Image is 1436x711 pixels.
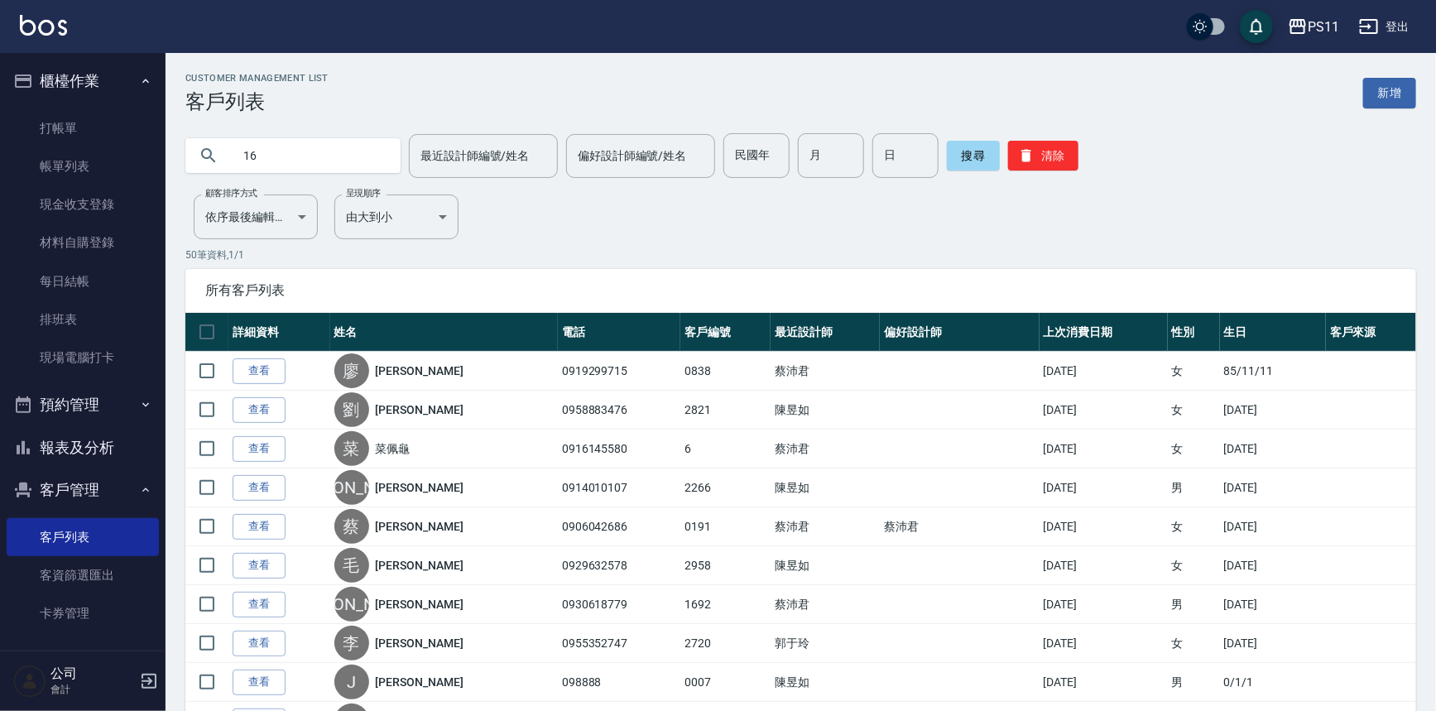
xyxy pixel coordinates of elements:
[233,592,286,617] a: 查看
[376,674,463,690] a: [PERSON_NAME]
[771,663,880,702] td: 陳昱如
[1040,391,1168,430] td: [DATE]
[1220,468,1326,507] td: [DATE]
[771,391,880,430] td: 陳昱如
[334,626,369,661] div: 李
[558,313,680,352] th: 電話
[376,479,463,496] a: [PERSON_NAME]
[680,352,771,391] td: 0838
[1040,507,1168,546] td: [DATE]
[13,665,46,698] img: Person
[334,353,369,388] div: 廖
[334,470,369,505] div: [PERSON_NAME]
[1220,352,1326,391] td: 85/11/11
[7,60,159,103] button: 櫃檯作業
[1220,663,1326,702] td: 0/1/1
[50,682,135,697] p: 會計
[194,195,318,239] div: 依序最後編輯時間
[1168,663,1220,702] td: 男
[1040,663,1168,702] td: [DATE]
[334,195,459,239] div: 由大到小
[680,468,771,507] td: 2266
[7,556,159,594] a: 客資篩選匯出
[1168,352,1220,391] td: 女
[233,358,286,384] a: 查看
[558,507,680,546] td: 0906042686
[558,546,680,585] td: 0929632578
[334,431,369,466] div: 菜
[334,392,369,427] div: 劉
[771,352,880,391] td: 蔡沛君
[558,391,680,430] td: 0958883476
[558,352,680,391] td: 0919299715
[558,585,680,624] td: 0930618779
[233,553,286,579] a: 查看
[1008,141,1078,171] button: 清除
[771,468,880,507] td: 陳昱如
[1220,585,1326,624] td: [DATE]
[1352,12,1416,42] button: 登出
[233,436,286,462] a: 查看
[1220,546,1326,585] td: [DATE]
[680,313,771,352] th: 客戶編號
[1220,430,1326,468] td: [DATE]
[7,468,159,512] button: 客戶管理
[1040,585,1168,624] td: [DATE]
[376,518,463,535] a: [PERSON_NAME]
[1040,430,1168,468] td: [DATE]
[1168,313,1220,352] th: 性別
[20,15,67,36] img: Logo
[376,635,463,651] a: [PERSON_NAME]
[205,187,257,199] label: 顧客排序方式
[334,587,369,622] div: [PERSON_NAME]
[228,313,330,352] th: 詳細資料
[558,663,680,702] td: 098888
[7,339,159,377] a: 現場電腦打卡
[7,640,159,683] button: 行銷工具
[7,383,159,426] button: 預約管理
[185,90,329,113] h3: 客戶列表
[880,507,1040,546] td: 蔡沛君
[7,262,159,300] a: 每日結帳
[7,185,159,223] a: 現金收支登錄
[771,624,880,663] td: 郭于玲
[1040,546,1168,585] td: [DATE]
[1220,391,1326,430] td: [DATE]
[334,548,369,583] div: 毛
[680,391,771,430] td: 2821
[346,187,381,199] label: 呈現順序
[376,596,463,613] a: [PERSON_NAME]
[558,430,680,468] td: 0916145580
[771,546,880,585] td: 陳昱如
[1220,624,1326,663] td: [DATE]
[680,663,771,702] td: 0007
[233,631,286,656] a: 查看
[1326,313,1416,352] th: 客戶來源
[7,109,159,147] a: 打帳單
[1240,10,1273,43] button: save
[7,223,159,262] a: 材料自購登錄
[233,514,286,540] a: 查看
[330,313,558,352] th: 姓名
[376,557,463,574] a: [PERSON_NAME]
[1168,391,1220,430] td: 女
[680,546,771,585] td: 2958
[376,401,463,418] a: [PERSON_NAME]
[1168,507,1220,546] td: 女
[1168,585,1220,624] td: 男
[7,426,159,469] button: 報表及分析
[558,468,680,507] td: 0914010107
[947,141,1000,171] button: 搜尋
[1308,17,1339,37] div: PS11
[771,507,880,546] td: 蔡沛君
[1040,313,1168,352] th: 上次消費日期
[680,585,771,624] td: 1692
[233,475,286,501] a: 查看
[7,147,159,185] a: 帳單列表
[1168,430,1220,468] td: 女
[771,585,880,624] td: 蔡沛君
[50,665,135,682] h5: 公司
[1168,546,1220,585] td: 女
[7,518,159,556] a: 客戶列表
[334,665,369,699] div: J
